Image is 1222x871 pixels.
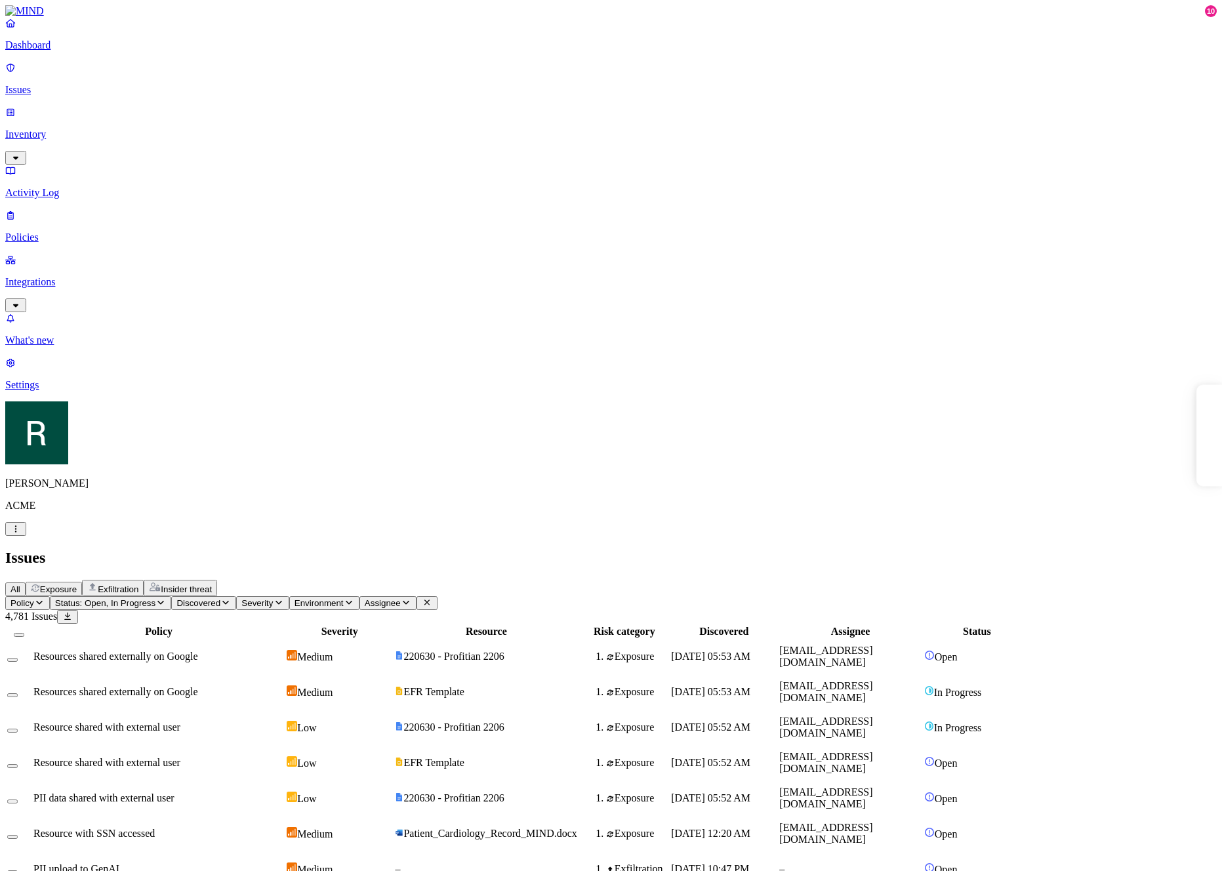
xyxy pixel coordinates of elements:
img: status-in-progress [924,685,934,696]
span: [EMAIL_ADDRESS][DOMAIN_NAME] [779,822,872,845]
div: Discovered [671,626,777,638]
span: Insider threat [161,584,212,594]
span: Exfiltration [98,584,138,594]
p: [PERSON_NAME] [5,477,1217,489]
span: Environment [295,598,344,608]
a: What's new [5,312,1217,346]
span: 220630 - Profitian 2206 [403,792,504,803]
a: Settings [5,357,1217,391]
img: status-open [924,650,935,660]
button: Select row [7,658,18,662]
img: severity-medium [287,685,297,696]
img: Ron Rabinovich [5,401,68,464]
span: Low [297,722,316,733]
span: Policy [10,598,34,608]
img: MIND [5,5,44,17]
span: Status: Open, In Progress [55,598,155,608]
span: All [10,584,20,594]
span: Low [297,793,316,804]
div: 10 [1205,5,1217,17]
img: google-docs [395,722,403,731]
button: Select row [7,835,18,839]
p: Integrations [5,276,1217,288]
span: EFR Template [403,757,464,768]
img: google-slides [395,758,403,766]
img: google-docs [395,793,403,801]
span: Assignee [365,598,401,608]
span: Resources shared externally on Google [33,651,198,662]
span: Exposure [40,584,77,594]
div: Exposure [606,686,668,698]
img: severity-medium [287,827,297,838]
button: Select row [7,800,18,803]
span: [DATE] 05:52 AM [671,757,750,768]
span: Open [935,758,958,769]
a: Inventory [5,106,1217,163]
span: Open [935,651,958,662]
img: microsoft-word [395,828,403,837]
span: Resource with SSN accessed [33,828,155,839]
img: google-docs [395,651,403,660]
span: 220630 - Profitian 2206 [403,721,504,733]
div: Status [924,626,1030,638]
span: Resources shared externally on Google [33,686,198,697]
a: Dashboard [5,17,1217,51]
span: 220630 - Profitian 2206 [403,651,504,662]
img: status-open [924,792,935,802]
img: severity-low [287,721,297,731]
div: Resource [395,626,577,638]
span: Open [935,828,958,840]
span: [DATE] 05:53 AM [671,651,750,662]
span: 4,781 Issues [5,611,57,622]
span: In Progress [934,687,981,698]
span: Discovered [176,598,220,608]
p: Dashboard [5,39,1217,51]
button: Select row [7,729,18,733]
div: Policy [33,626,284,638]
span: [EMAIL_ADDRESS][DOMAIN_NAME] [779,716,872,739]
div: Exposure [606,828,668,840]
div: Exposure [606,651,668,662]
span: In Progress [934,722,981,733]
img: status-open [924,756,935,767]
span: Resource shared with external user [33,721,180,733]
a: Activity Log [5,165,1217,199]
span: Open [935,793,958,804]
img: status-open [924,827,935,838]
a: Integrations [5,254,1217,310]
p: Activity Log [5,187,1217,199]
p: ACME [5,500,1217,512]
img: severity-medium [287,650,297,660]
p: Settings [5,379,1217,391]
p: What's new [5,334,1217,346]
span: Low [297,758,316,769]
span: [DATE] 12:20 AM [671,828,750,839]
img: google-slides [395,687,403,695]
button: Select all [14,633,24,637]
h2: Issues [5,549,1217,567]
img: severity-low [287,792,297,802]
span: Patient_Cardiology_Record_MIND.docx [403,828,577,839]
div: Severity [287,626,392,638]
p: Policies [5,232,1217,243]
span: Resource shared with external user [33,757,180,768]
span: Medium [297,651,333,662]
a: Policies [5,209,1217,243]
a: MIND [5,5,1217,17]
div: Assignee [779,626,921,638]
span: [DATE] 05:52 AM [671,792,750,803]
span: [EMAIL_ADDRESS][DOMAIN_NAME] [779,786,872,809]
div: Exposure [606,721,668,733]
span: Medium [297,687,333,698]
p: Inventory [5,129,1217,140]
span: Medium [297,828,333,840]
div: Exposure [606,792,668,804]
button: Select row [7,764,18,768]
span: [EMAIL_ADDRESS][DOMAIN_NAME] [779,680,872,703]
button: Select row [7,693,18,697]
span: EFR Template [403,686,464,697]
span: [EMAIL_ADDRESS][DOMAIN_NAME] [779,645,872,668]
div: Risk category [580,626,668,638]
div: Exposure [606,757,668,769]
a: Issues [5,62,1217,96]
